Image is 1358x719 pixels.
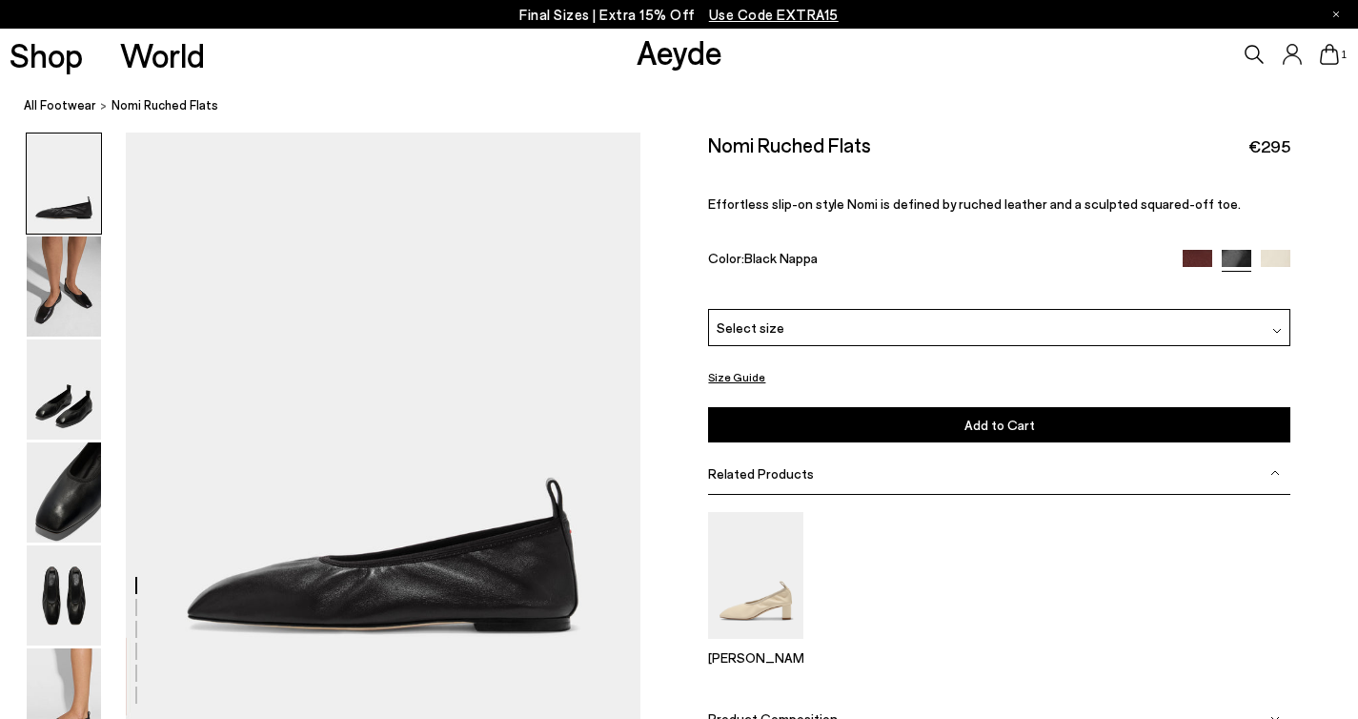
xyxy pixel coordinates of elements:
[708,407,1289,442] button: Add to Cart
[964,417,1035,433] span: Add to Cart
[27,545,101,646] img: Nomi Ruched Flats - Image 5
[709,6,839,23] span: Navigate to /collections/ss25-final-sizes
[519,3,839,27] p: Final Sizes | Extra 15% Off
[27,236,101,337] img: Nomi Ruched Flats - Image 2
[1248,134,1290,158] span: €295
[1272,326,1282,336] img: svg%3E
[27,339,101,440] img: Nomi Ruched Flats - Image 3
[637,31,722,72] a: Aeyde
[708,133,871,156] h2: Nomi Ruched Flats
[120,38,205,72] a: World
[1270,468,1280,478] img: svg%3E
[708,649,803,666] p: [PERSON_NAME]
[708,365,765,389] button: Size Guide
[708,465,814,482] span: Related Products
[708,626,803,666] a: Narissa Ruched Pumps [PERSON_NAME]
[744,250,818,266] span: Black Nappa
[1339,50,1348,60] span: 1
[27,442,101,543] img: Nomi Ruched Flats - Image 4
[24,80,1358,133] nav: breadcrumb
[717,318,784,338] span: Select size
[1320,44,1339,65] a: 1
[708,250,1164,272] div: Color:
[708,195,1289,212] p: Effortless slip-on style Nomi is defined by ruched leather and a sculpted squared-off toe.
[24,95,96,115] a: All Footwear
[708,512,803,639] img: Narissa Ruched Pumps
[27,134,101,234] img: Nomi Ruched Flats - Image 1
[111,95,218,115] span: Nomi Ruched Flats
[10,38,83,72] a: Shop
